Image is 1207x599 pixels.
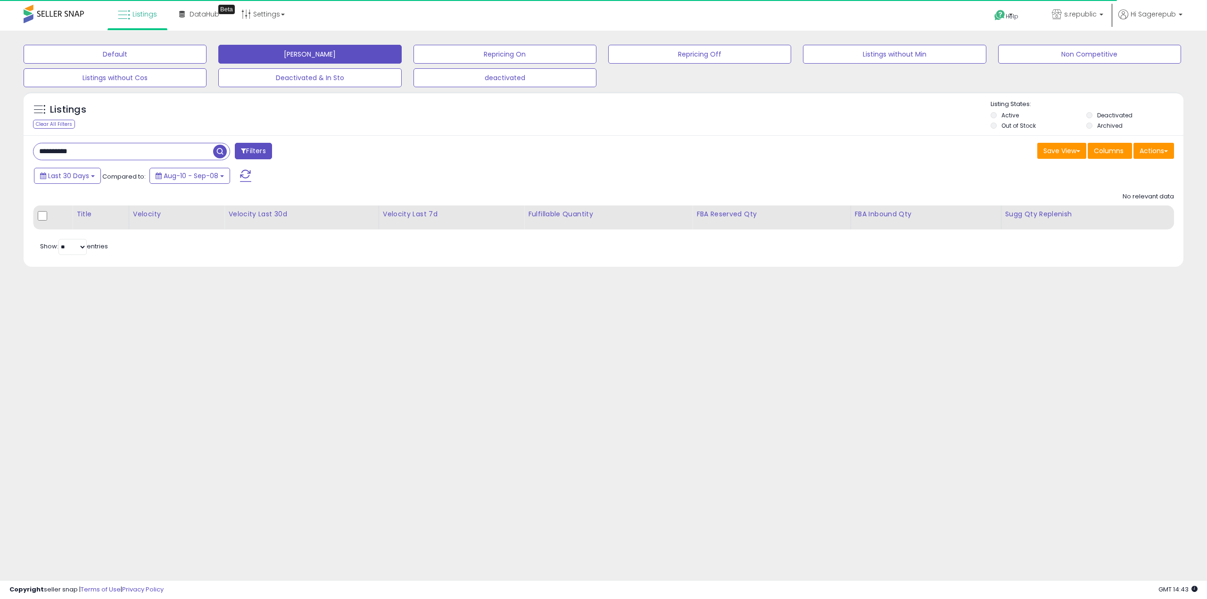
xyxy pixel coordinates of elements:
[149,168,230,184] button: Aug-10 - Sep-08
[1006,12,1018,20] span: Help
[998,45,1181,64] button: Non Competitive
[24,45,207,64] button: Default
[24,68,207,87] button: Listings without Cos
[76,209,125,219] div: Title
[991,100,1183,109] p: Listing States:
[1001,122,1036,130] label: Out of Stock
[1001,111,1019,119] label: Active
[608,45,791,64] button: Repricing Off
[413,68,596,87] button: deactivated
[994,9,1006,21] i: Get Help
[1005,209,1170,219] div: Sugg Qty Replenish
[235,143,272,159] button: Filters
[1064,9,1097,19] span: s.republic
[102,172,146,181] span: Compared to:
[528,209,688,219] div: Fulfillable Quantity
[413,45,596,64] button: Repricing On
[1097,122,1123,130] label: Archived
[1088,143,1132,159] button: Columns
[383,209,521,219] div: Velocity Last 7d
[803,45,986,64] button: Listings without Min
[34,168,101,184] button: Last 30 Days
[218,68,401,87] button: Deactivated & In Sto
[1123,192,1174,201] div: No relevant data
[48,171,89,181] span: Last 30 Days
[1118,9,1182,31] a: Hi Sagerepub
[190,9,219,19] span: DataHub
[1133,143,1174,159] button: Actions
[1001,205,1174,229] th: Please note that this number is a calculation based on your required days of coverage and your ve...
[1037,143,1086,159] button: Save View
[1094,146,1124,156] span: Columns
[855,209,997,219] div: FBA inbound Qty
[228,209,374,219] div: Velocity Last 30d
[133,209,220,219] div: Velocity
[696,209,847,219] div: FBA Reserved Qty
[33,120,75,129] div: Clear All Filters
[1097,111,1133,119] label: Deactivated
[164,171,218,181] span: Aug-10 - Sep-08
[218,45,401,64] button: [PERSON_NAME]
[1131,9,1176,19] span: Hi Sagerepub
[132,9,157,19] span: Listings
[987,2,1037,31] a: Help
[50,103,86,116] h5: Listings
[218,5,235,14] div: Tooltip anchor
[40,242,108,251] span: Show: entries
